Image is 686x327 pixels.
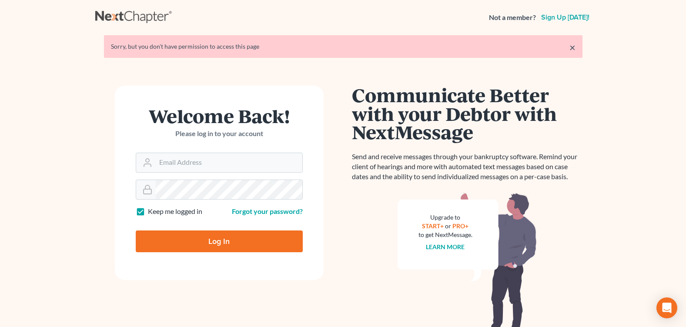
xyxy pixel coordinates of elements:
[569,42,576,53] a: ×
[352,86,582,141] h1: Communicate Better with your Debtor with NextMessage
[418,213,472,222] div: Upgrade to
[656,297,677,318] div: Open Intercom Messenger
[426,243,465,250] a: Learn more
[136,129,303,139] p: Please log in to your account
[232,207,303,215] a: Forgot your password?
[148,207,202,217] label: Keep me logged in
[136,107,303,125] h1: Welcome Back!
[489,13,536,23] strong: Not a member?
[111,42,576,51] div: Sorry, but you don't have permission to access this page
[422,222,444,230] a: START+
[445,222,451,230] span: or
[156,153,302,172] input: Email Address
[418,230,472,239] div: to get NextMessage.
[352,152,582,182] p: Send and receive messages through your bankruptcy software. Remind your client of hearings and mo...
[539,14,591,21] a: Sign up [DATE]!
[452,222,468,230] a: PRO+
[136,230,303,252] input: Log In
